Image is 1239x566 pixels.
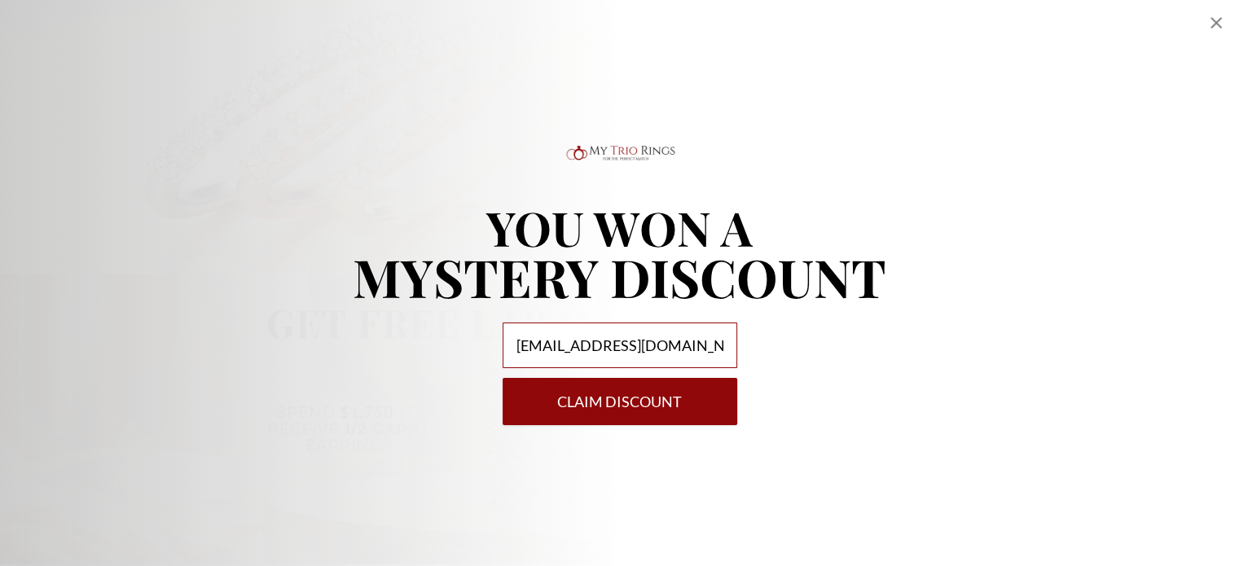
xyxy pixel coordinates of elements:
[353,251,886,303] p: MYSTERY DISCOUNT
[1206,13,1226,33] div: Close popup
[503,378,737,425] button: Claim DISCOUNT
[503,322,737,368] input: Your email address
[563,142,677,165] img: Logo
[353,204,886,251] p: YOU WON A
